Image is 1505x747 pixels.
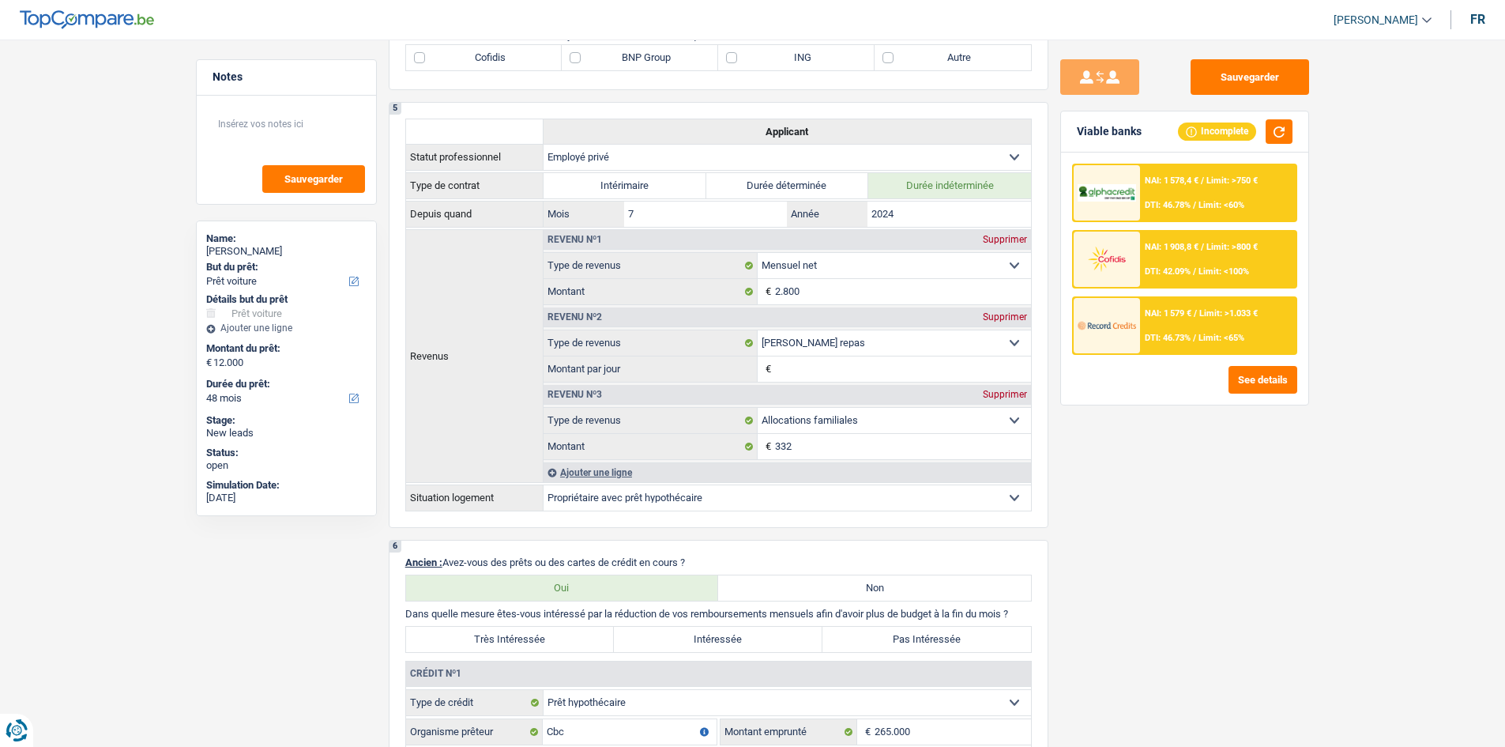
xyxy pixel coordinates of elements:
[1321,7,1432,33] a: [PERSON_NAME]
[787,202,867,227] label: Année
[1078,244,1136,274] img: Cofidis
[543,119,1031,144] th: Applicant
[562,45,718,70] label: BNP Group
[1145,266,1191,277] span: DTI: 42.09%
[406,690,544,715] label: Type de crédit
[1078,184,1136,202] img: AlphaCredit
[1145,242,1198,252] span: NAI: 1 908,8 €
[262,165,365,193] button: Sauvegarder
[758,357,775,382] span: €
[405,172,543,198] th: Type de contrat
[206,323,367,334] div: Ajouter une ligne
[1199,308,1258,319] span: Limit: >1.033 €
[624,202,788,227] input: MM
[1077,125,1142,138] div: Viable banks
[875,45,1031,70] label: Autre
[544,357,758,382] label: Montant par jour
[1194,308,1197,319] span: /
[406,719,543,745] label: Organisme prêteur
[206,232,367,245] div: Name:
[389,541,401,553] div: 6
[1145,175,1198,186] span: NAI: 1 578,4 €
[1334,13,1418,27] span: [PERSON_NAME]
[405,556,1032,568] p: Avez-vous des prêts ou des cartes de crédit en cours ?
[1193,266,1196,277] span: /
[1193,200,1196,210] span: /
[1228,366,1297,394] button: See details
[284,174,343,184] span: Sauvegarder
[1078,311,1136,340] img: Record Credits
[544,279,758,304] label: Montant
[1193,333,1196,343] span: /
[206,357,212,369] span: €
[406,669,465,678] div: Crédit nº1
[20,10,154,29] img: TopCompare Logo
[406,575,719,601] label: Oui
[544,462,1031,482] div: Ajouter une ligne
[405,201,543,227] th: Depuis quand
[405,144,543,170] th: Statut professionnel
[979,312,1031,322] div: Supprimer
[544,390,606,399] div: Revenu nº3
[206,245,367,258] div: [PERSON_NAME]
[614,627,822,652] label: Intéressée
[1198,200,1244,210] span: Limit: <60%
[206,261,363,274] label: But du prêt:
[1145,308,1191,319] span: NAI: 1 579 €
[405,608,1032,620] p: Dans quelle mesure êtes-vous intéressé par la réduction de vos remboursements mensuels afin d'avo...
[1191,59,1309,95] button: Sauvegarder
[1206,242,1258,252] span: Limit: >800 €
[544,253,758,278] label: Type de revenus
[1198,333,1244,343] span: Limit: <65%
[206,378,363,390] label: Durée du prêt:
[213,70,360,84] h5: Notes
[544,173,706,198] label: Intérimaire
[718,575,1031,601] label: Non
[758,279,775,304] span: €
[1178,123,1256,140] div: Incomplete
[206,427,367,440] div: New leads
[544,408,758,433] label: Type de revenus
[1145,200,1191,210] span: DTI: 46.78%
[544,330,758,356] label: Type de revenus
[544,312,606,322] div: Revenu nº2
[389,103,401,115] div: 5
[721,719,857,745] label: Montant emprunté
[544,434,758,459] label: Montant
[405,229,543,482] th: Revenus
[544,202,624,227] label: Mois
[206,492,367,504] div: [DATE]
[979,390,1031,399] div: Supprimer
[1206,175,1258,186] span: Limit: >750 €
[822,627,1031,652] label: Pas Intéressée
[1201,242,1204,252] span: /
[1145,333,1191,343] span: DTI: 46.73%
[1470,12,1485,27] div: fr
[758,434,775,459] span: €
[406,627,615,652] label: Très Intéressée
[405,556,442,568] span: Ancien :
[867,202,1031,227] input: AAAA
[1198,266,1249,277] span: Limit: <100%
[206,479,367,492] div: Simulation Date:
[718,45,875,70] label: ING
[206,447,367,459] div: Status:
[706,173,869,198] label: Durée déterminée
[544,235,606,244] div: Revenu nº1
[206,293,367,306] div: Détails but du prêt
[1201,175,1204,186] span: /
[857,719,875,745] span: €
[979,235,1031,244] div: Supprimer
[405,485,543,511] th: Situation logement
[206,459,367,472] div: open
[206,414,367,427] div: Stage:
[868,173,1031,198] label: Durée indéterminée
[406,45,562,70] label: Cofidis
[206,342,363,355] label: Montant du prêt:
